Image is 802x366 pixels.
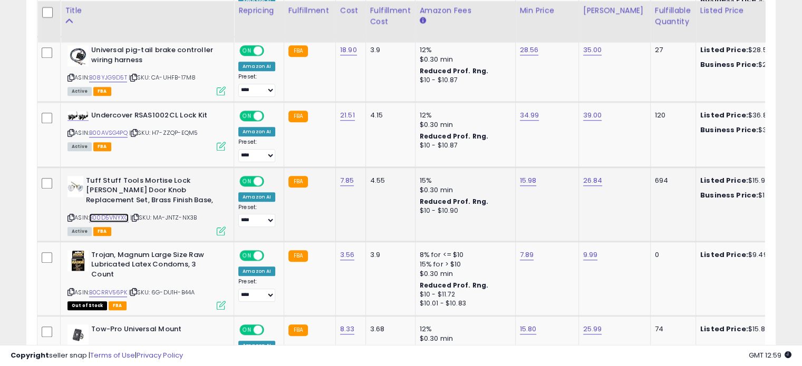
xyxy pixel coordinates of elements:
[89,128,128,137] a: B00AVSG4PQ
[370,111,407,120] div: 4.15
[238,278,276,302] div: Preset:
[340,5,361,16] div: Cost
[238,266,275,276] div: Amazon AI
[238,5,279,16] div: Repricing
[583,324,602,334] a: 25.99
[91,324,219,337] b: Tow-Pro Universal Mount
[90,350,135,360] a: Terms of Use
[583,110,602,121] a: 39.00
[700,175,748,185] b: Listed Price:
[67,176,83,197] img: 41x6mbGawDL._SL40_.jpg
[370,324,407,334] div: 3.68
[583,250,598,260] a: 9.99
[67,111,89,120] img: 41wFUL8v+JL._SL40_.jpg
[67,250,226,309] div: ASIN:
[65,5,229,16] div: Title
[86,176,214,208] b: Tuff Stuff Tools Mortise Lock [PERSON_NAME] Door Knob Replacement Set, Brass Finish Base,
[11,350,49,360] strong: Copyright
[700,191,788,200] div: $15.98
[288,324,308,336] small: FBA
[263,46,279,55] span: OFF
[67,227,92,236] span: All listings currently available for purchase on Amazon
[93,142,111,151] span: FBA
[700,324,788,334] div: $15.80
[700,45,788,55] div: $28.56
[238,192,275,202] div: Amazon AI
[749,350,791,360] span: 2025-10-12 12:59 GMT
[129,288,195,296] span: | SKU: 6G-DU1H-B44A
[700,250,748,260] b: Listed Price:
[655,5,691,27] div: Fulfillable Quantity
[340,324,355,334] a: 8.33
[520,250,534,260] a: 7.89
[583,45,602,55] a: 35.00
[238,62,275,71] div: Amazon AI
[240,176,254,185] span: ON
[420,76,507,85] div: $10 - $10.87
[11,351,183,361] div: seller snap | |
[93,227,111,236] span: FBA
[288,250,308,262] small: FBA
[700,111,788,120] div: $36.87
[700,5,791,16] div: Listed Price
[420,111,507,120] div: 12%
[420,16,426,26] small: Amazon Fees.
[109,301,127,310] span: FBA
[700,125,788,135] div: $34.99
[420,132,489,141] b: Reduced Prof. Rng.
[240,251,254,260] span: ON
[420,176,507,185] div: 15%
[420,250,507,260] div: 8% for <= $10
[420,55,507,64] div: $0.30 min
[263,111,279,120] span: OFF
[288,111,308,122] small: FBA
[370,250,407,260] div: 3.9
[700,250,788,260] div: $9.49
[520,324,537,334] a: 15.80
[420,197,489,206] b: Reduced Prof. Rng.
[700,110,748,120] b: Listed Price:
[240,111,254,120] span: ON
[137,350,183,360] a: Privacy Policy
[420,269,507,279] div: $0.30 min
[420,120,507,130] div: $0.30 min
[91,111,219,123] b: Undercover RSAS1002CL Lock Kit
[67,87,92,96] span: All listings currently available for purchase on Amazon
[700,324,748,334] b: Listed Price:
[655,324,688,334] div: 74
[67,301,107,310] span: All listings that are currently out of stock and unavailable for purchase on Amazon
[288,5,331,16] div: Fulfillment
[420,141,507,150] div: $10 - $10.87
[583,5,646,16] div: [PERSON_NAME]
[263,325,279,334] span: OFF
[420,45,507,55] div: 12%
[91,45,219,67] b: Universal pig-tail brake controller wiring harness
[420,260,507,269] div: 15% for > $10
[67,324,89,345] img: 31gcnPQv+zL._SL40_.jpg
[700,176,788,185] div: $15.98
[700,60,758,70] b: Business Price:
[238,73,276,97] div: Preset:
[700,125,758,135] b: Business Price:
[420,299,507,308] div: $10.01 - $10.83
[67,45,89,66] img: 41v6+W7IvGL._SL40_.jpg
[340,250,355,260] a: 3.56
[89,73,127,82] a: B08YJG9D5T
[130,213,197,222] span: | SKU: MA-JNTZ-NX3B
[655,45,688,55] div: 27
[238,139,276,162] div: Preset:
[340,110,355,121] a: 21.51
[420,206,507,215] div: $10 - $10.90
[340,175,354,186] a: 7.85
[288,176,308,187] small: FBA
[655,250,688,260] div: 0
[583,175,603,186] a: 26.84
[700,60,788,70] div: $28.56
[420,281,489,290] b: Reduced Prof. Rng.
[238,127,275,136] div: Amazon AI
[67,45,226,94] div: ASIN:
[420,324,507,334] div: 12%
[700,190,758,200] b: Business Price:
[420,185,507,195] div: $0.30 min
[67,142,92,151] span: All listings currently available for purchase on Amazon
